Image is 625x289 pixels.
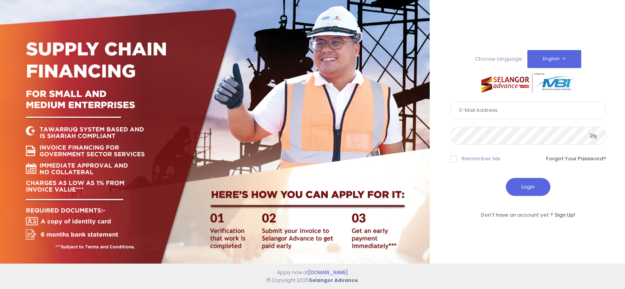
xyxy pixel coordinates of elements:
span: Choose language: [475,55,523,63]
button: English [527,50,581,68]
img: selangor-advance.png [481,73,575,93]
button: Login [506,178,550,196]
strong: Selangor Advance [309,277,358,284]
span: Apply now at © Copyright 2025 . [266,269,359,284]
a: Sign Up! [555,211,575,219]
label: Remember Me [462,155,500,163]
input: E-Mail Address [450,101,606,119]
a: Forgot Your Password? [546,155,606,163]
a: [DOMAIN_NAME] [308,269,348,276]
span: Don't have an account yet ? [481,211,553,219]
